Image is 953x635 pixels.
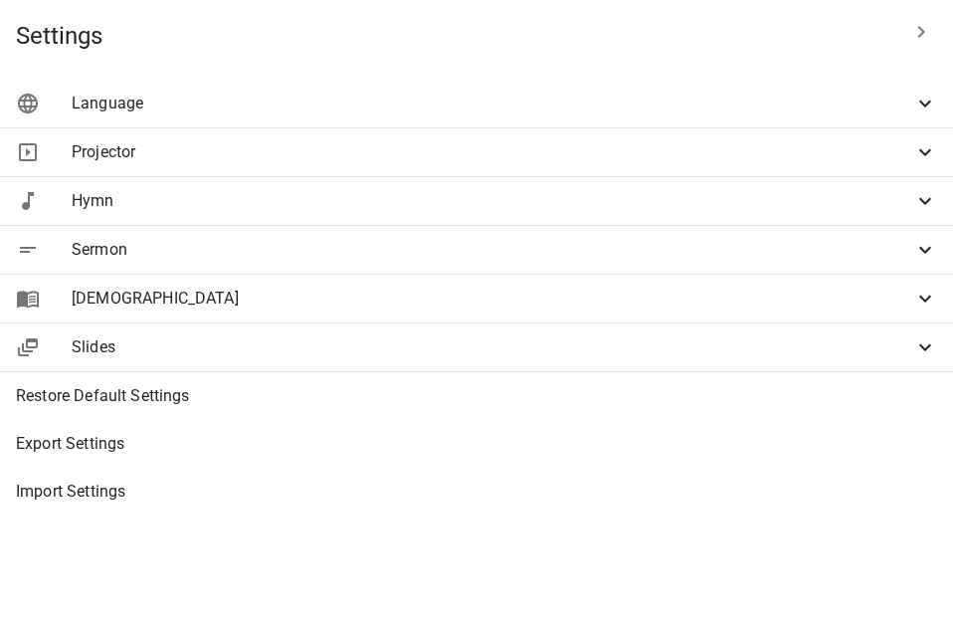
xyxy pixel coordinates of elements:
[16,20,897,52] span: Settings
[16,384,937,408] span: Restore Default Settings
[72,287,913,311] span: [DEMOGRAPHIC_DATA]
[72,335,913,359] span: Slides
[177,94,197,113] li: 24
[16,480,937,504] span: Import Settings
[72,140,913,164] span: Projector
[72,92,913,115] span: Language
[72,238,913,262] span: Sermon
[166,77,208,90] p: Hymns 詩
[72,189,913,213] span: Hymn
[16,432,937,456] span: Export Settings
